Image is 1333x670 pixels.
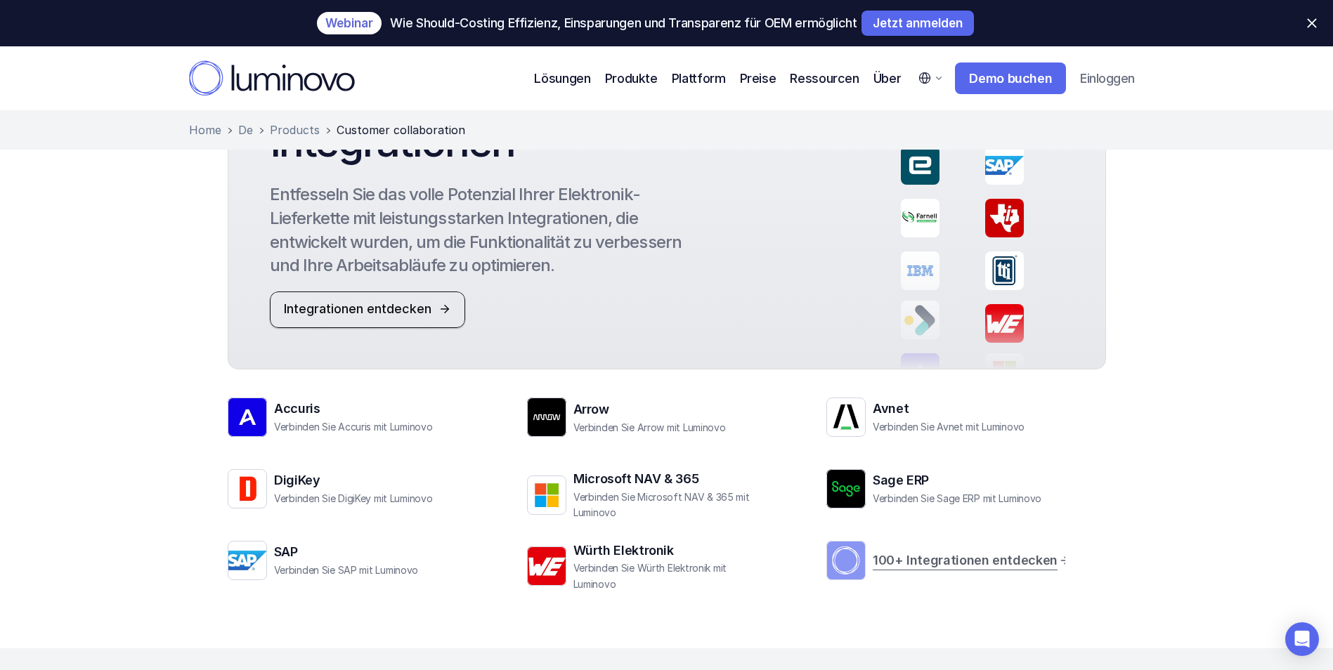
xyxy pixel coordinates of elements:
img: Würth Elektronik [527,546,566,586]
a: AccurisAccurisVerbinden Sie Accuris mit Luminovo [228,398,467,437]
p: Sage ERP [873,471,929,491]
p: Verbinden Sie Avnet mit Luminovo [873,420,1065,435]
img: separator [259,128,264,133]
p: Verbinden Sie SAP mit Luminovo [274,563,467,578]
p: Accuris [274,400,320,420]
img: separator [325,128,331,133]
img: Texas Instruments [984,195,1023,234]
img: Würth Elektronik [984,301,1023,339]
p: Arrow [573,400,609,420]
span: Customer collaboration [337,124,465,136]
img: Microsoft [984,350,1023,388]
p: Würth Elektronik [573,541,674,561]
a: Home [189,124,221,136]
img: SAP [228,541,267,580]
img: Luminovo [826,541,866,580]
a: MicrosoftMicrosoft NAV & 365Verbinden Sie Microsoft NAV & 365 mit Luminovo [527,469,766,521]
a: Preise [740,69,776,88]
p: DigiKey [274,471,320,491]
img: Microsoft [527,475,566,515]
p: Avnet [873,400,909,420]
a: AvnetAvnetVerbinden Sie Avnet mit Luminovo [826,398,1065,437]
p: Microsoft NAV & 365 [573,469,698,490]
p: Einloggen [1080,71,1134,86]
p: Verbinden Sie Microsoft NAV & 365 mit Luminovo [573,490,766,521]
img: Accuris [900,360,939,398]
a: Abn. ElektronSage ERPVerbinden Sie Sage ERP mit Luminovo [826,469,1065,508]
img: Arrow [527,398,566,437]
a: ArrowArrowVerbinden Sie Arrow mit Luminovo [527,398,766,437]
p: Verbinden Sie Accuris mit Luminovo [274,420,467,435]
img: Accuris [228,398,267,437]
nav: Breadcrumb [189,124,1145,136]
p: Plattform [672,69,726,88]
p: Verbinden Sie Arrow mit Luminovo [573,420,766,435]
a: Luminovo100+ Integrationen entdecken [826,541,1065,580]
p: Wie Should-Costing Effizienz, Einsparungen und Transparenz für OEM ermöglicht [390,16,857,30]
img: DigiKey [228,469,267,508]
a: Integrationen entdecken [270,291,465,328]
img: Abn. Elektron [826,469,866,508]
a: SAPSAPVerbinden Sie SAP mit Luminovo [228,541,467,580]
a: De [238,124,253,136]
p: Integrationen entdecken [284,301,431,317]
a: Demo buchen [955,63,1066,95]
p: Verbinden Sie DigiKey mit Luminovo [274,491,467,506]
p: Lösungen [534,69,590,88]
p: Jetzt anmelden [873,18,963,29]
img: separator [227,128,233,133]
img: Epicor [900,152,939,191]
a: Jetzt anmelden [861,11,974,36]
p: Ressourcen [790,69,859,88]
p: Entfesseln Sie das volle Potenzial Ihrer Elektronik-Lieferkette mit leistungsstarken Integratione... [270,183,705,277]
p: Demo buchen [969,71,1052,86]
a: Einloggen [1070,64,1144,93]
img: IBM [900,258,939,296]
a: Products [270,124,320,136]
p: Über [873,69,902,88]
img: Avnet [826,398,866,437]
img: SAP [984,143,1023,181]
img: Farnell [900,205,939,244]
p: Webinar [325,18,373,29]
div: Open Intercom Messenger [1285,622,1319,656]
p: Verbinden Sie Sage ERP mit Luminovo [873,491,1065,506]
img: TTI Europa [984,248,1023,287]
p: SAP [274,542,298,563]
p: Verbinden Sie Würth Elektronik mit Luminovo [573,560,766,592]
a: Würth ElektronikWürth ElektronikVerbinden Sie Würth Elektronik mit Luminovo [527,541,766,593]
p: 100+ Integrationen entdecken [873,550,1058,570]
a: DigiKeyDigiKeyVerbinden Sie DigiKey mit Luminovo [228,469,467,508]
img: ABAS [900,307,939,346]
p: Produkte [605,69,658,88]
